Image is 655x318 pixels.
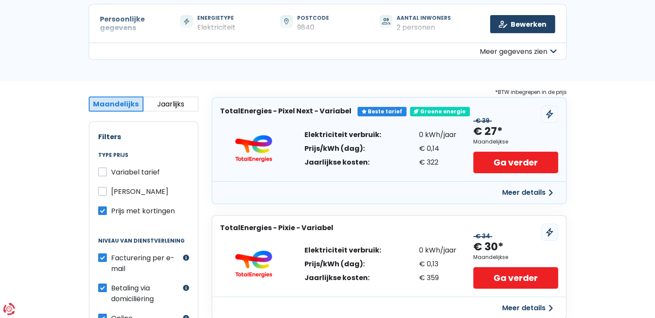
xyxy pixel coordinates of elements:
div: € 34 [473,233,492,240]
div: *BTW inbegrepen in de prijs [211,87,567,97]
div: € 39 [473,117,492,125]
span: Variabel tarief [111,167,160,177]
div: € 0,13 [419,261,456,268]
div: Groene energie [410,107,470,116]
label: Facturering per e-mail [111,253,181,274]
div: Elektriciteit verbruik: [304,247,381,254]
div: 0 kWh/jaar [419,131,456,138]
div: 0 kWh/jaar [419,247,456,254]
button: Meer details [497,185,558,200]
button: Jaarlijks [143,97,199,112]
legend: Niveau van dienstverlening [98,238,189,253]
span: Prijs met kortingen [111,206,175,216]
div: Maandelijkse [473,139,508,145]
div: € 322 [419,159,456,166]
span: [PERSON_NAME] [111,187,168,196]
a: Ga verder [473,267,558,289]
img: TotalEnergies [228,250,279,278]
button: Maandelijks [89,97,144,112]
div: € 27* [473,125,503,139]
h3: TotalEnergies - Pixie - Variabel [220,224,333,232]
div: Maandelijkse [473,254,508,260]
div: Jaarlijkse kosten: [304,159,381,166]
div: Prijs/kWh (dag): [304,145,381,152]
button: Meer gegevens zien [89,43,567,60]
div: € 359 [419,274,456,281]
a: Ga verder [473,152,558,173]
div: € 30* [473,240,503,254]
img: TotalEnergies [228,135,279,162]
div: Jaarlijkse kosten: [304,274,381,281]
a: Bewerken [490,15,555,33]
h2: Filters [98,133,189,141]
legend: Type prijs [98,152,189,167]
div: Beste tarief [357,107,407,116]
button: Meer details [497,300,558,316]
label: Betaling via domiciliëring [111,283,181,304]
div: Elektriciteit verbruik: [304,131,381,138]
div: € 0,14 [419,145,456,152]
div: Prijs/kWh (dag): [304,261,381,268]
h3: TotalEnergies - Pixel Next - Variabel [220,107,351,115]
